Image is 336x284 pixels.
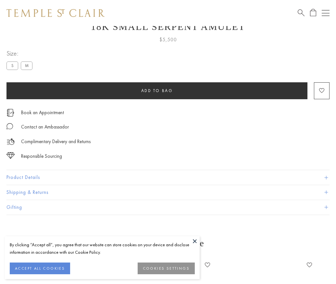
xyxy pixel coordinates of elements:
[159,35,177,44] span: $5,500
[21,152,62,160] div: Responsible Sourcing
[21,123,69,131] div: Contact an Ambassador
[322,9,330,17] button: Open navigation
[6,138,15,146] img: icon_delivery.svg
[6,185,330,200] button: Shipping & Returns
[141,88,173,93] span: Add to bag
[6,21,330,32] h1: 18K Small Serpent Amulet
[6,170,330,185] button: Product Details
[6,82,307,99] button: Add to bag
[21,109,64,116] a: Book an Appointment
[6,48,35,59] span: Size:
[6,109,14,116] img: icon_appointment.svg
[310,9,316,17] a: Open Shopping Bag
[6,9,105,17] img: Temple St. Clair
[10,241,195,256] div: By clicking “Accept all”, you agree that our website can store cookies on your device and disclos...
[6,61,18,70] label: S
[21,138,91,146] p: Complimentary Delivery and Returns
[21,61,32,70] label: M
[6,200,330,215] button: Gifting
[298,9,305,17] a: Search
[10,263,70,274] button: ACCEPT ALL COOKIES
[6,152,15,159] img: icon_sourcing.svg
[138,263,195,274] button: COOKIES SETTINGS
[6,123,13,129] img: MessageIcon-01_2.svg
